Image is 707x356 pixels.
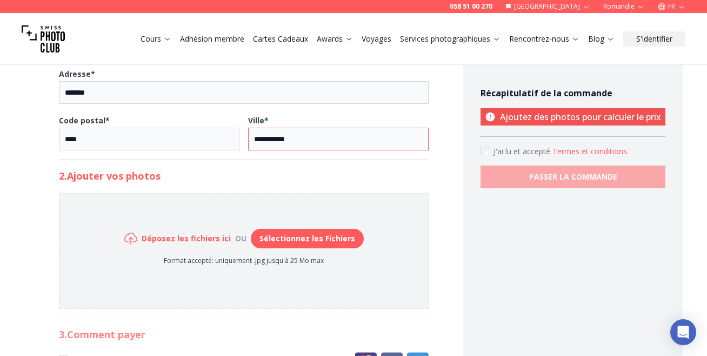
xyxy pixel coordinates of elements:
[493,146,552,156] span: J'ai lu et accepté
[584,31,619,47] button: Blog
[400,34,501,44] a: Services photographiques
[509,34,579,44] a: Rencontrez-nous
[362,34,391,44] a: Voyages
[396,31,505,47] button: Services photographiques
[59,115,110,126] b: Code postal *
[59,81,429,104] input: Adresse*
[180,34,244,44] a: Adhésion membre
[124,256,364,265] p: Format accepté: uniquement .jpg jusqu'à 25 Mo max
[176,31,249,47] button: Adhésion membre
[529,172,617,182] b: PASSER LA COMMANDE
[231,233,251,244] div: ou
[22,17,65,61] img: Swiss photo club
[142,233,231,244] h6: Déposez les fichiers ici
[481,147,489,155] input: Accept terms
[505,31,584,47] button: Rencontrez-nous
[481,166,665,188] button: PASSER LA COMMANDE
[552,146,629,157] button: Accept termsJ'ai lu et accepté
[357,31,396,47] button: Voyages
[623,31,685,47] button: S'identifier
[141,34,171,44] a: Cours
[481,87,665,100] h4: Récapitulatif de la commande
[59,128,239,150] input: Code postal*
[670,319,696,345] div: Open Intercom Messenger
[253,34,308,44] a: Cartes Cadeaux
[248,128,429,150] input: Ville*
[59,168,429,183] h2: 2. Ajouter vos photos
[312,31,357,47] button: Awards
[136,31,176,47] button: Cours
[481,108,665,126] p: Ajoutez des photos pour calculer le prix
[588,34,615,44] a: Blog
[251,229,364,248] button: Sélectionnez les Fichiers
[450,2,492,11] a: 058 51 00 270
[249,31,312,47] button: Cartes Cadeaux
[59,69,95,79] b: Adresse *
[317,34,353,44] a: Awards
[248,115,269,126] b: Ville *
